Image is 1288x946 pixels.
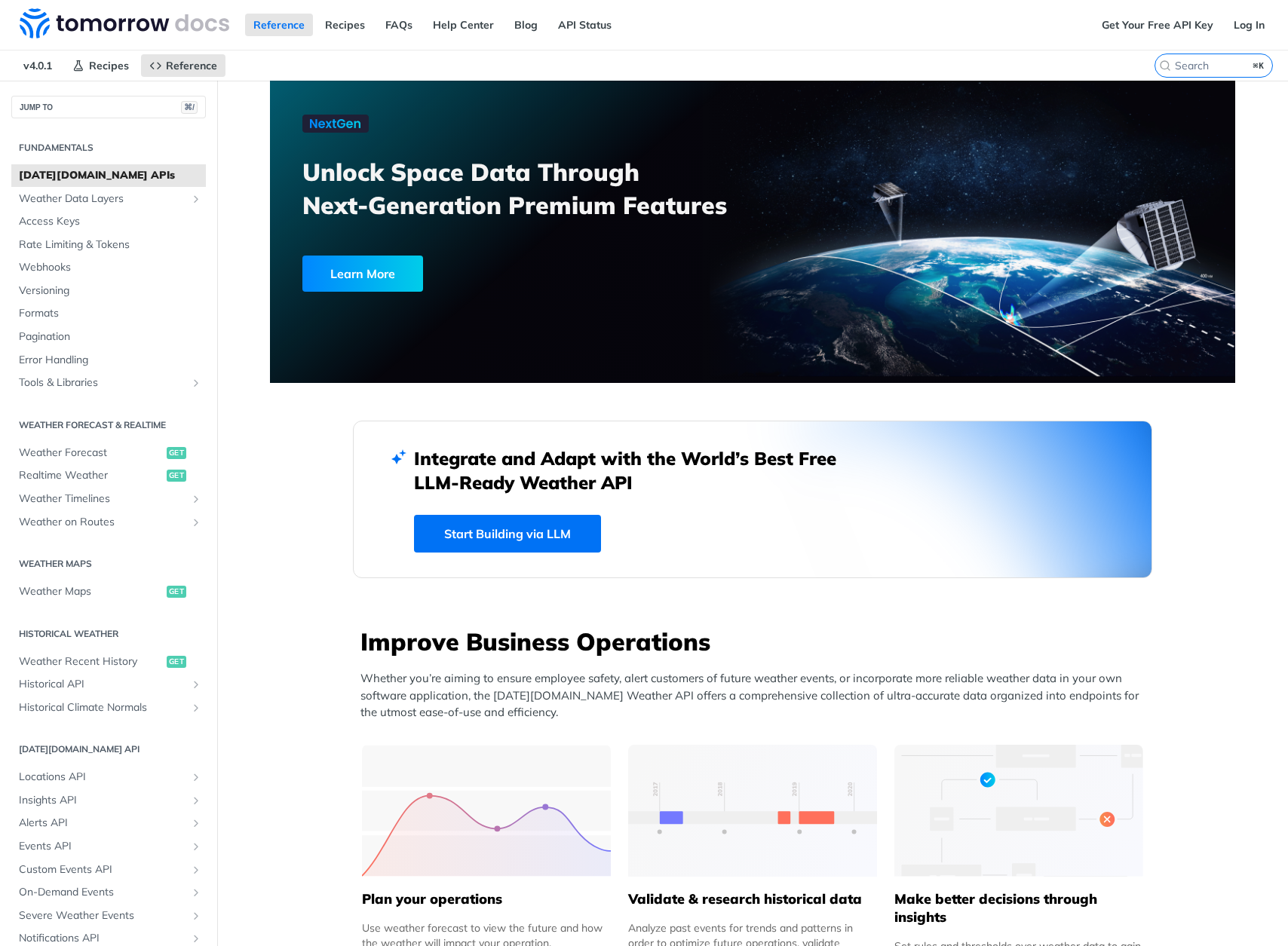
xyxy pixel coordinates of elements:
[190,193,202,205] button: Show subpages for Weather Data Layers
[19,839,186,854] span: Events API
[1093,14,1222,36] a: Get Your Free API Key
[19,931,186,946] span: Notifications API
[20,8,229,38] img: Tomorrow.io Weather API Docs
[11,789,206,812] a: Insights APIShow subpages for Insights API
[11,557,206,571] h2: Weather Maps
[1225,14,1273,36] a: Log In
[362,890,611,908] h5: Plan your operations
[190,886,202,899] button: Show subpages for On-Demand Events
[425,14,502,36] a: Help Center
[11,141,206,155] h2: Fundamentals
[19,677,186,692] span: Historical API
[1159,60,1171,72] svg: Search
[190,678,202,690] button: Show subpages for Historical API
[302,256,423,292] div: Learn More
[11,742,206,756] h2: [DATE][DOMAIN_NAME] API
[11,696,206,719] a: Historical Climate NormalsShow subpages for Historical Climate Normals
[11,580,206,603] a: Weather Mapsget
[64,54,137,77] a: Recipes
[11,302,206,325] a: Formats
[11,812,206,834] a: Alerts APIShow subpages for Alerts API
[89,59,129,72] span: Recipes
[166,59,217,72] span: Reference
[11,96,206,118] button: JUMP TO⌘/
[360,625,1152,658] h3: Improve Business Operations
[167,470,186,482] span: get
[19,491,186,507] span: Weather Timelines
[11,164,206,187] a: [DATE][DOMAIN_NAME] APIs
[1250,58,1268,73] kbd: ⌘K
[19,700,186,715] span: Historical Climate Normals
[11,326,206,348] a: Pagination
[19,515,186,530] span: Weather on Routes
[190,817,202,829] button: Show subpages for Alerts API
[414,515,601,553] a: Start Building via LLM
[19,168,202,183] span: [DATE][DOMAIN_NAME] APIs
[11,280,206,302] a: Versioning
[190,794,202,807] button: Show subpages for Insights API
[19,375,186,390] span: Tools & Libraries
[11,464,206,487] a: Realtime Weatherget
[550,14,620,36] a: API Status
[302,256,676,292] a: Learn More
[894,890,1143,926] h5: Make better decisions through insights
[11,835,206,858] a: Events APIShow subpages for Events API
[190,493,202,505] button: Show subpages for Weather Timelines
[190,771,202,783] button: Show subpages for Locations API
[19,816,186,831] span: Alerts API
[19,353,202,368] span: Error Handling
[190,932,202,944] button: Show subpages for Notifications API
[11,511,206,534] a: Weather on RoutesShow subpages for Weather on Routes
[19,283,202,298] span: Versioning
[11,210,206,233] a: Access Keys
[628,745,877,877] img: 13d7ca0-group-496-2.svg
[11,859,206,881] a: Custom Events APIShow subpages for Custom Events API
[19,862,186,877] span: Custom Events API
[190,910,202,922] button: Show subpages for Severe Weather Events
[19,260,202,275] span: Webhooks
[360,670,1152,721] p: Whether you’re aiming to ensure employee safety, alert customers of future weather events, or inc...
[11,651,206,673] a: Weather Recent Historyget
[19,214,202,229] span: Access Keys
[894,745,1143,877] img: a22d113-group-496-32x.svg
[19,329,202,344] span: Pagination
[362,745,611,877] img: 39565e8-group-4962x.svg
[11,627,206,641] h2: Historical Weather
[19,468,163,483] span: Realtime Weather
[19,237,202,253] span: Rate Limiting & Tokens
[414,446,859,494] h2: Integrate and Adapt with the World’s Best Free LLM-Ready Weather API
[628,890,877,908] h5: Validate & research historical data
[167,656,186,668] span: get
[141,54,225,77] a: Reference
[167,586,186,598] span: get
[506,14,546,36] a: Blog
[19,445,163,461] span: Weather Forecast
[19,793,186,808] span: Insights API
[19,908,186,923] span: Severe Weather Events
[19,584,163,599] span: Weather Maps
[19,306,202,321] span: Formats
[377,14,421,36] a: FAQs
[11,673,206,696] a: Historical APIShow subpages for Historical API
[15,54,60,77] span: v4.0.1
[11,766,206,788] a: Locations APIShow subpages for Locations API
[11,488,206,510] a: Weather TimelinesShow subpages for Weather Timelines
[11,349,206,372] a: Error Handling
[11,418,206,432] h2: Weather Forecast & realtime
[190,516,202,528] button: Show subpages for Weather on Routes
[302,155,769,222] h3: Unlock Space Data Through Next-Generation Premium Features
[19,654,163,669] span: Weather Recent History
[167,447,186,459] span: get
[190,840,202,853] button: Show subpages for Events API
[19,885,186,900] span: On-Demand Events
[11,905,206,927] a: Severe Weather EventsShow subpages for Severe Weather Events
[245,14,313,36] a: Reference
[317,14,373,36] a: Recipes
[11,256,206,279] a: Webhooks
[190,702,202,714] button: Show subpages for Historical Climate Normals
[190,864,202,876] button: Show subpages for Custom Events API
[19,191,186,207] span: Weather Data Layers
[11,442,206,464] a: Weather Forecastget
[181,101,198,114] span: ⌘/
[19,770,186,785] span: Locations API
